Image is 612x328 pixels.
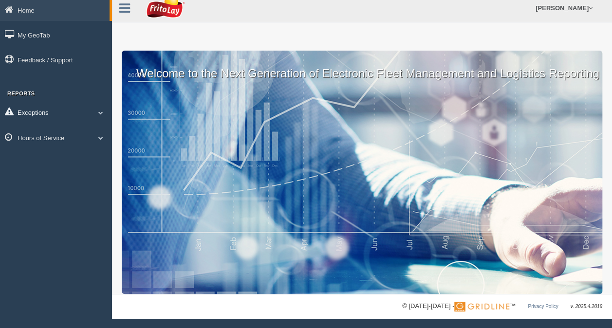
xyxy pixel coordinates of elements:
a: Privacy Policy [528,304,558,309]
div: © [DATE]-[DATE] - ™ [402,301,602,311]
p: Welcome to the Next Generation of Electronic Fleet Management and Logistics Reporting [122,51,602,82]
span: v. 2025.4.2019 [571,304,602,309]
img: Gridline [454,302,509,311]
